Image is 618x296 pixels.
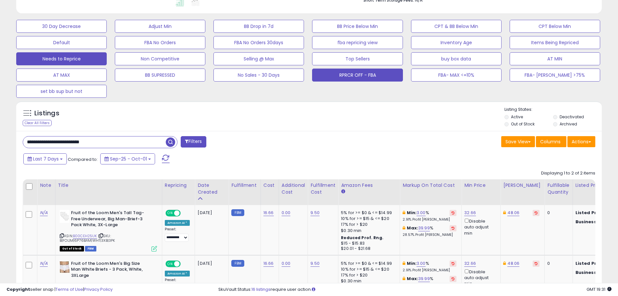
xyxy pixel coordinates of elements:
[73,233,97,239] a: B00CEH25UK
[213,20,304,33] button: BB Drop in 7d
[407,210,417,216] b: Min:
[341,272,395,278] div: 17% for > $20
[341,266,395,272] div: 10% for >= $15 & <= $20
[341,235,383,240] b: Reduced Prof. Rng.
[60,233,115,243] span: | SKU: B|FOL|M|6P76BAM|WHT|3XB|3PK
[511,114,523,120] label: Active
[576,260,605,266] b: Listed Price:
[403,261,456,273] div: %
[100,153,155,164] button: Sep-25 - Oct-01
[403,210,456,222] div: %
[282,182,305,196] div: Additional Cost
[263,182,276,189] div: Cost
[198,210,224,216] div: [DATE]
[341,216,395,222] div: 10% for >= $15 & <= $20
[40,260,48,267] a: N/A
[166,211,174,216] span: ON
[165,220,190,226] div: Amazon AI *
[417,210,426,216] a: 3.00
[576,219,611,225] b: Business Price:
[115,52,205,65] button: Non Competitive
[60,210,69,223] img: 21yOoWvs7RL._SL40_.jpg
[560,114,584,120] label: Deactivated
[504,107,602,113] p: Listing States:
[567,136,595,147] button: Actions
[507,260,519,267] a: 48.06
[510,69,600,82] button: FBA- [PERSON_NAME] >75%
[110,156,147,162] span: Sep-25 - Oct-01
[180,211,190,216] span: OFF
[40,210,48,216] a: N/A
[407,225,418,231] b: Max:
[403,182,459,189] div: Markup on Total Cost
[84,286,113,292] a: Privacy Policy
[510,52,600,65] button: AT MIN
[507,210,519,216] a: 48.06
[418,276,430,282] a: 39.99
[16,85,107,98] button: set bb sup but not
[312,52,403,65] button: Top Sellers
[68,156,98,162] span: Compared to:
[231,209,244,216] small: FBM
[33,156,59,162] span: Last 7 Days
[23,153,67,164] button: Last 7 Days
[403,268,456,273] p: 2.91% Profit [PERSON_NAME]
[60,210,157,251] div: ASIN:
[576,210,605,216] b: Listed Price:
[213,36,304,49] button: FBA No Orders 30days
[16,52,107,65] button: Needs to Reprice
[34,109,59,118] h5: Listings
[312,69,403,82] button: RPRCR OFF - FBA
[213,52,304,65] button: Selling @ Max
[312,20,403,33] button: BB Price Below Min
[231,182,258,189] div: Fulfillment
[263,260,274,267] a: 16.66
[23,120,52,126] div: Clear All Filters
[341,189,345,195] small: Amazon Fees.
[407,276,418,282] b: Max:
[536,136,566,147] button: Columns
[403,217,456,222] p: 2.91% Profit [PERSON_NAME]
[6,286,30,292] strong: Copyright
[547,261,567,266] div: 0
[464,210,476,216] a: 32.66
[71,261,150,280] b: Fruit of the Loom Men's Big Size Man White Briefs - 3 Pack, White, 3XLarge
[6,287,113,293] div: seller snap | |
[341,261,395,266] div: 5% for >= $0 & <= $14.99
[218,287,612,293] div: SkuVault Status: require user action.
[540,138,561,145] span: Columns
[403,233,456,237] p: 28.57% Profit [PERSON_NAME]
[40,182,53,189] div: Note
[312,36,403,49] button: fba repricing view
[418,225,430,231] a: 39.99
[166,261,174,266] span: ON
[341,222,395,227] div: 17% for > $20
[511,121,535,127] label: Out of Stock
[464,268,495,287] div: Disable auto adjust min
[310,260,320,267] a: 9.50
[310,210,320,216] a: 9.50
[58,182,159,189] div: Title
[411,52,502,65] button: buy box data
[510,36,600,49] button: Items Being Repriced
[341,246,395,251] div: $20.01 - $21.68
[282,260,291,267] a: 0.00
[547,210,567,216] div: 0
[198,182,226,196] div: Date Created
[341,210,395,216] div: 5% for >= $0 & <= $14.99
[165,182,192,189] div: Repricing
[16,20,107,33] button: 30 Day Decrease
[165,271,190,277] div: Amazon AI *
[115,20,205,33] button: Adjust Min
[411,20,502,33] button: CPT & BB Below Min
[55,286,83,292] a: Terms of Use
[503,182,542,189] div: [PERSON_NAME]
[417,260,426,267] a: 3.00
[464,182,498,189] div: Min Price
[71,210,150,230] b: Fruit of the Loom Men's Tall Tag-Free Underwear, Big Man-Brief-3 Pack White, 3X-Large
[181,136,206,148] button: Filters
[115,69,205,82] button: BB SUPRESSED
[231,260,244,267] small: FBM
[541,170,595,176] div: Displaying 1 to 2 of 2 items
[510,20,600,33] button: CPT Below Min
